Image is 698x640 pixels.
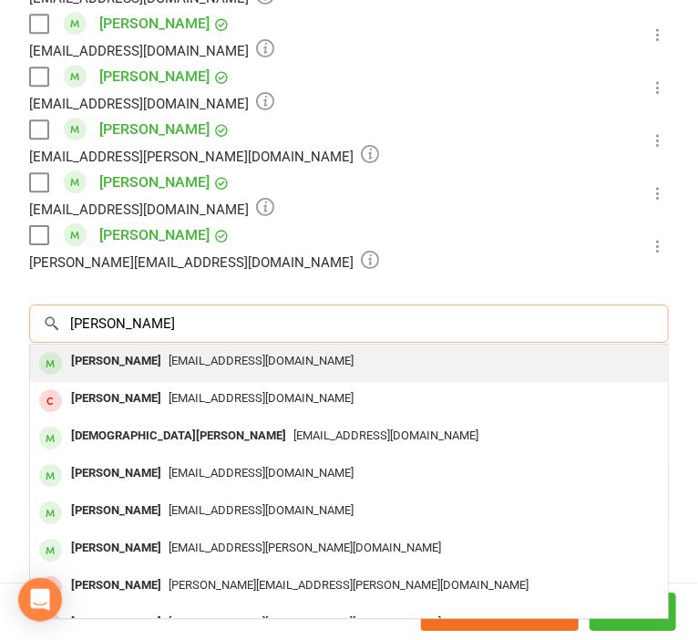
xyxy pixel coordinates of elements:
[169,391,354,405] span: [EMAIL_ADDRESS][DOMAIN_NAME]
[293,428,478,442] span: [EMAIL_ADDRESS][DOMAIN_NAME]
[64,573,169,599] div: [PERSON_NAME]
[64,386,169,412] div: [PERSON_NAME]
[29,91,274,115] div: [EMAIL_ADDRESS][DOMAIN_NAME]
[99,168,210,197] a: [PERSON_NAME]
[64,610,169,636] div: [PERSON_NAME]
[99,115,210,144] a: [PERSON_NAME]
[169,503,354,517] span: [EMAIL_ADDRESS][DOMAIN_NAME]
[18,578,62,622] div: Open Intercom Messenger
[99,9,210,38] a: [PERSON_NAME]
[39,464,62,487] div: member
[64,460,169,487] div: [PERSON_NAME]
[64,535,169,562] div: [PERSON_NAME]
[169,354,354,367] span: [EMAIL_ADDRESS][DOMAIN_NAME]
[64,423,293,449] div: [DEMOGRAPHIC_DATA][PERSON_NAME]
[99,221,210,250] a: [PERSON_NAME]
[29,250,379,274] div: [PERSON_NAME][EMAIL_ADDRESS][DOMAIN_NAME]
[39,576,62,599] div: member
[169,615,441,629] span: [EMAIL_ADDRESS][PERSON_NAME][DOMAIN_NAME]
[99,62,210,91] a: [PERSON_NAME]
[64,498,169,524] div: [PERSON_NAME]
[169,541,441,554] span: [EMAIL_ADDRESS][PERSON_NAME][DOMAIN_NAME]
[39,427,62,449] div: member
[39,501,62,524] div: member
[39,539,62,562] div: member
[64,348,169,375] div: [PERSON_NAME]
[169,578,529,592] span: [PERSON_NAME][EMAIL_ADDRESS][PERSON_NAME][DOMAIN_NAME]
[169,466,354,480] span: [EMAIL_ADDRESS][DOMAIN_NAME]
[39,352,62,375] div: member
[29,305,669,343] input: Search to add attendees
[29,197,274,221] div: [EMAIL_ADDRESS][DOMAIN_NAME]
[39,389,62,412] div: member
[29,38,274,62] div: [EMAIL_ADDRESS][DOMAIN_NAME]
[29,144,379,168] div: [EMAIL_ADDRESS][PERSON_NAME][DOMAIN_NAME]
